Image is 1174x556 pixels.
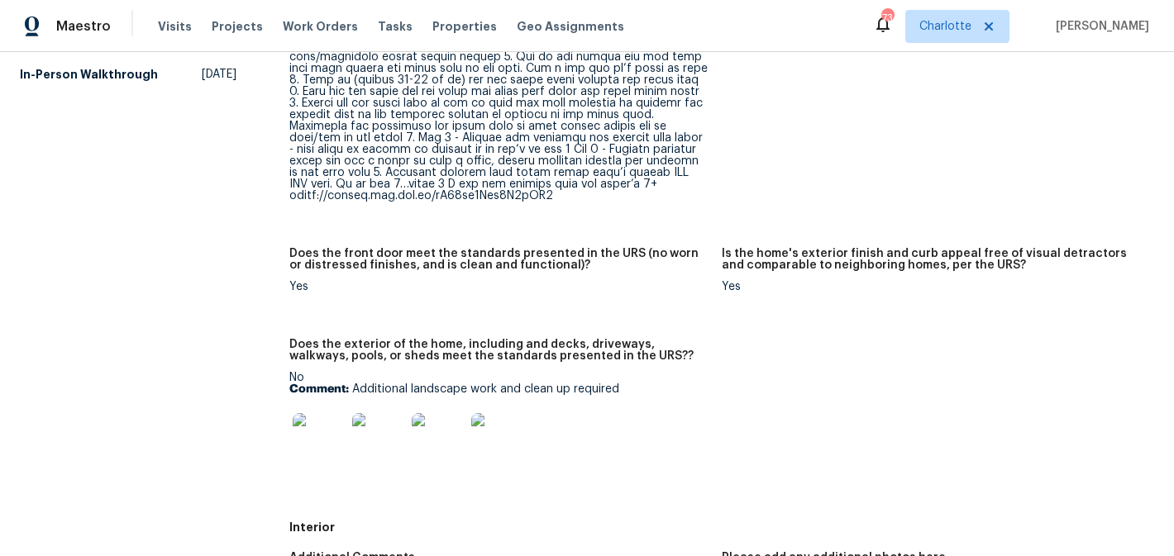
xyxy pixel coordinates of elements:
h5: Does the exterior of the home, including and decks, driveways, walkways, pools, or sheds meet the... [289,339,709,362]
div: Yes [722,281,1141,292]
div: Yes [289,281,709,292]
span: [DATE] [202,66,236,83]
a: In-Person Walkthrough[DATE] [20,59,236,89]
div: 73 [881,10,893,26]
b: Comment: [289,383,349,395]
span: Properties [432,18,497,35]
span: Maestro [56,18,111,35]
span: Projects [212,18,263,35]
span: Work Orders [283,18,358,35]
h5: In-Person Walkthrough [20,66,158,83]
span: Visits [158,18,192,35]
span: Charlotte [919,18,971,35]
span: Geo Assignments [517,18,624,35]
div: No [289,372,709,476]
span: [PERSON_NAME] [1049,18,1149,35]
h5: Interior [289,519,1154,535]
span: Tasks [378,21,413,32]
h5: Is the home's exterior finish and curb appeal free of visual detractors and comparable to neighbo... [722,248,1141,271]
p: Additional landscape work and clean up required [289,383,709,395]
h5: Does the front door meet the standards presented in the URS (no worn or distressed finishes, and ... [289,248,709,271]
